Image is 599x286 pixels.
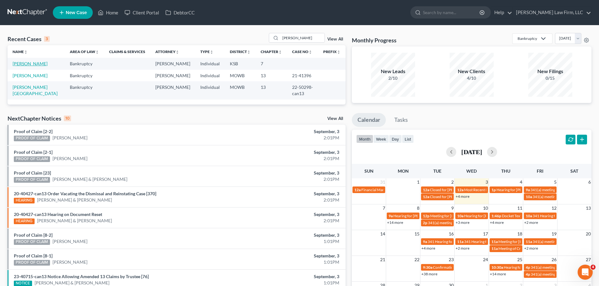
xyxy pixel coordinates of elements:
[195,70,225,81] td: Individual
[423,213,430,218] span: 12p
[14,198,35,203] div: HEARING
[533,213,589,218] span: 341 Hearing for [PERSON_NAME]
[14,177,50,183] div: PROOF OF CLAIM
[485,178,489,186] span: 3
[14,274,149,279] a: 23-40715-can13 Notice Allowing Amended 13 Claims by Trustee [76]
[513,7,591,18] a: [PERSON_NAME] Law Firm, LLC
[53,155,87,162] a: [PERSON_NAME]
[371,75,415,81] div: 2/10
[53,259,87,265] a: [PERSON_NAME]
[526,187,530,192] span: 9a
[327,116,343,121] a: View All
[517,256,523,263] span: 25
[235,191,339,197] div: September, 3
[423,265,432,270] span: 9:30a
[490,272,506,276] a: +14 more
[14,239,50,245] div: PROOF OF CLAIM
[44,36,50,42] div: 3
[361,187,435,192] span: Financial Management for [PERSON_NAME]
[200,49,214,54] a: Typeunfold_more
[517,204,523,212] span: 11
[53,135,87,141] a: [PERSON_NAME]
[456,220,469,225] a: +3 more
[380,230,386,238] span: 14
[104,45,150,58] th: Claims & Services
[482,204,489,212] span: 10
[235,155,339,162] div: 2:01PM
[457,239,463,244] span: 11a
[526,272,530,277] span: 4p
[225,70,256,81] td: MOWB
[53,238,87,245] a: [PERSON_NAME]
[416,178,420,186] span: 1
[519,178,523,186] span: 4
[491,213,501,218] span: 1:46p
[498,246,568,251] span: Meeting of Creditors for [PERSON_NAME]
[8,35,50,43] div: Recent Cases
[14,219,35,224] div: HEARING
[380,256,386,263] span: 21
[423,220,427,225] span: 2p
[292,49,312,54] a: Case Nounfold_more
[70,49,99,54] a: Area of Lawunfold_more
[461,148,482,155] h2: [DATE]
[235,253,339,259] div: September, 3
[430,187,477,192] span: Closed for [PERSON_NAME]
[225,81,256,99] td: MOWB
[585,204,591,212] span: 13
[14,136,50,141] div: PROOF OF CLAIM
[256,81,287,99] td: 13
[578,265,593,280] iframe: Intercom live chat
[235,211,339,218] div: September, 3
[150,58,195,69] td: [PERSON_NAME]
[65,81,104,99] td: Bankruptcy
[482,230,489,238] span: 17
[414,230,420,238] span: 15
[588,178,591,186] span: 6
[195,58,225,69] td: Individual
[287,81,318,99] td: 22-50298-can13
[14,260,50,266] div: PROOF OF CLAIM
[466,168,477,174] span: Wed
[389,113,413,127] a: Tasks
[502,213,528,218] span: Docket Text: for
[591,265,596,270] span: 4
[247,50,251,54] i: unfold_more
[585,256,591,263] span: 27
[35,280,109,286] a: [PERSON_NAME] & [PERSON_NAME]
[393,213,442,218] span: Hearing for [PERSON_NAME]
[482,256,489,263] span: 24
[256,58,287,69] td: 7
[337,50,341,54] i: unfold_more
[150,70,195,81] td: [PERSON_NAME]
[14,253,53,258] a: Proof of Claim [8-1]
[423,194,429,199] span: 12a
[524,246,538,251] a: +2 more
[53,176,127,182] a: [PERSON_NAME] & [PERSON_NAME]
[37,218,112,224] a: [PERSON_NAME] & [PERSON_NAME]
[526,265,530,270] span: 4p
[504,265,553,270] span: Hearing for [PERSON_NAME]
[37,197,112,203] a: [PERSON_NAME] & [PERSON_NAME]
[524,220,538,225] a: +2 more
[528,75,572,81] div: 0/15
[531,272,591,277] span: 341(a) meeting for [PERSON_NAME]
[14,156,50,162] div: PROOF OF CLAIM
[14,232,53,238] a: Proof of Claim [8-2]
[373,135,389,143] button: week
[491,246,498,251] span: 11a
[457,213,463,218] span: 10a
[13,84,58,96] a: [PERSON_NAME][GEOGRAPHIC_DATA]
[389,213,393,218] span: 9a
[280,33,324,42] input: Search by name...
[533,239,593,244] span: 341(a) meeting for [PERSON_NAME]
[235,238,339,245] div: 1:01PM
[14,170,51,175] a: Proof of Claim [23]
[389,135,402,143] button: day
[450,68,494,75] div: New Clients
[464,187,552,192] span: Most Recent Plan Confirmation for [PERSON_NAME]
[225,58,256,69] td: KSB
[175,50,179,54] i: unfold_more
[235,280,339,286] div: 1:01PM
[13,73,47,78] a: [PERSON_NAME]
